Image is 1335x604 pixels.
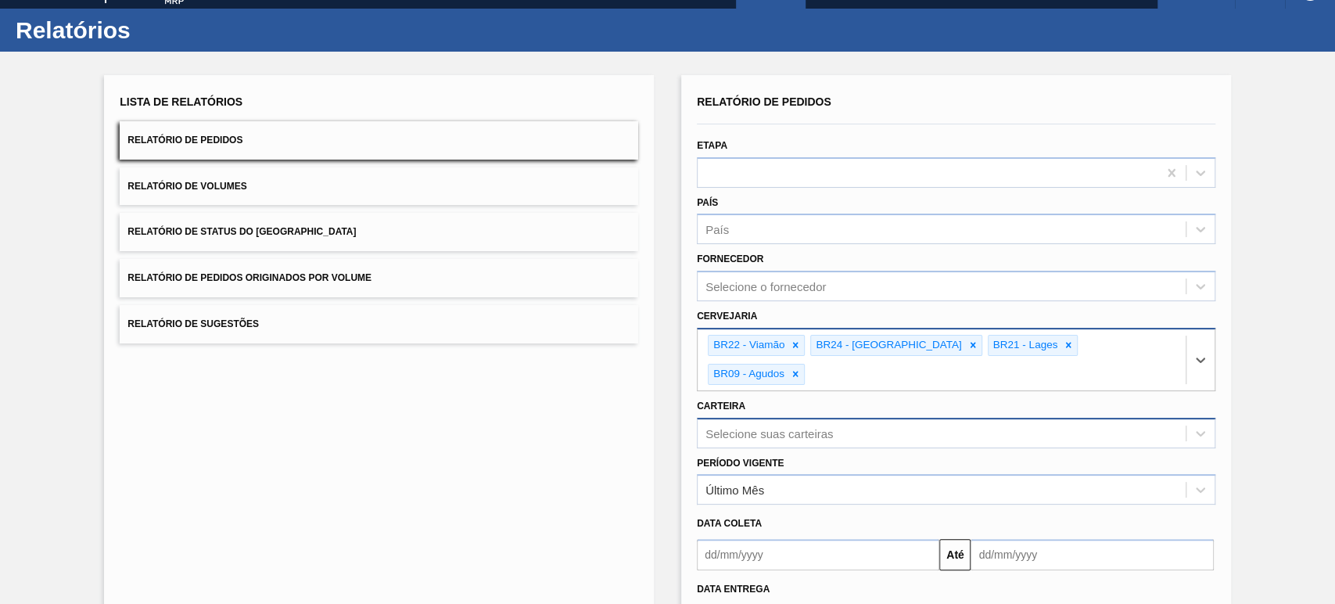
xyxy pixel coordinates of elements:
span: Relatório de Sugestões [127,318,259,329]
div: BR22 - Viamão [709,336,787,355]
label: Período Vigente [697,458,784,469]
label: Fornecedor [697,253,763,264]
h1: Relatórios [16,21,293,39]
span: Relatório de Pedidos Originados por Volume [127,272,371,283]
input: dd/mm/yyyy [971,539,1213,570]
button: Relatório de Status do [GEOGRAPHIC_DATA] [120,213,638,251]
div: Selecione o fornecedor [705,280,826,293]
div: Selecione suas carteiras [705,426,833,440]
div: País [705,223,729,236]
button: Relatório de Volumes [120,167,638,206]
label: País [697,197,718,208]
label: Etapa [697,140,727,151]
button: Até [939,539,971,570]
div: Último Mês [705,484,764,497]
button: Relatório de Sugestões [120,305,638,343]
span: Relatório de Volumes [127,181,246,192]
span: Lista de Relatórios [120,95,242,108]
span: Data entrega [697,584,770,595]
label: Cervejaria [697,311,757,322]
button: Relatório de Pedidos [120,121,638,160]
span: Relatório de Pedidos [127,135,242,146]
span: Relatório de Pedidos [697,95,831,108]
span: Data coleta [697,518,762,529]
input: dd/mm/yyyy [697,539,939,570]
button: Relatório de Pedidos Originados por Volume [120,259,638,297]
label: Carteira [697,401,745,412]
div: BR21 - Lages [989,336,1060,355]
span: Relatório de Status do [GEOGRAPHIC_DATA] [127,226,356,237]
div: BR24 - [GEOGRAPHIC_DATA] [811,336,964,355]
div: BR09 - Agudos [709,365,787,384]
